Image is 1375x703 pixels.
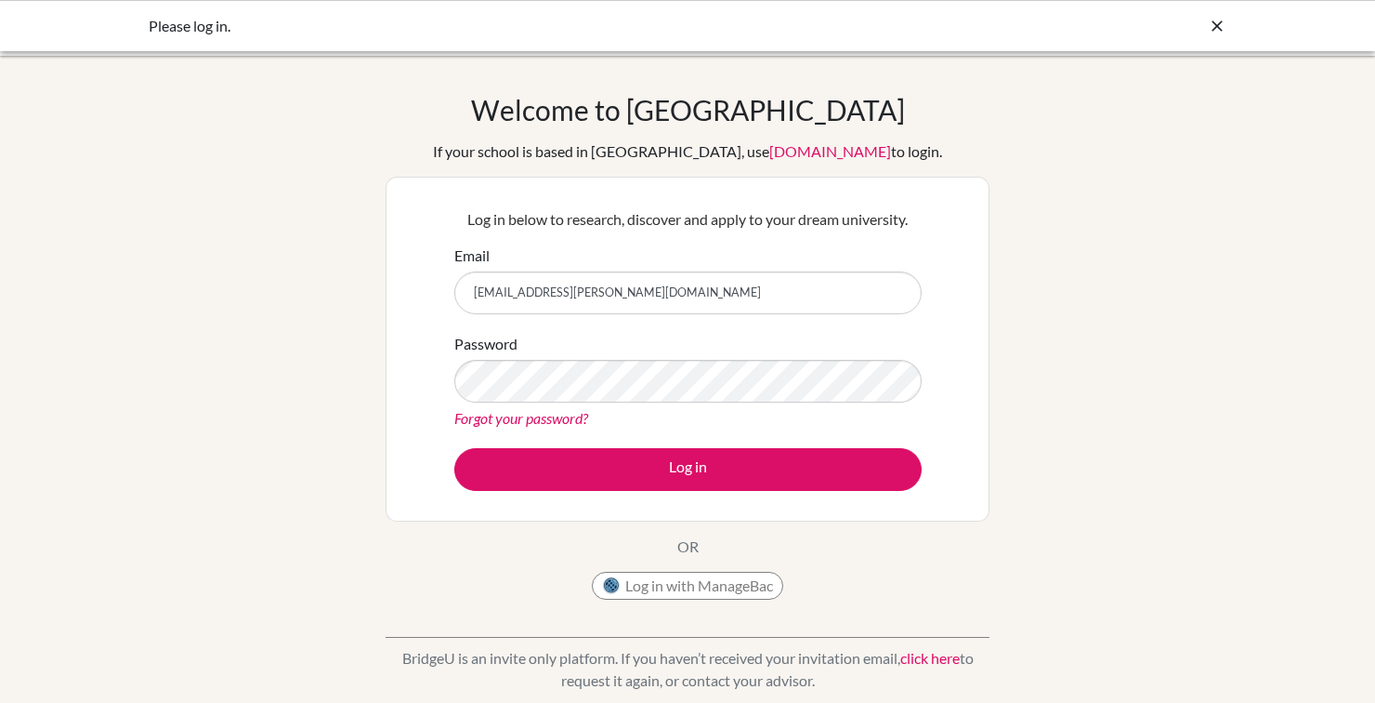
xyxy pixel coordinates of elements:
p: OR [677,536,699,558]
h1: Welcome to [GEOGRAPHIC_DATA] [471,93,905,126]
button: Log in [454,448,922,491]
label: Email [454,245,490,267]
a: Forgot your password? [454,409,588,427]
a: click here [900,649,960,667]
button: Log in with ManageBac [592,572,783,600]
p: BridgeU is an invite only platform. If you haven’t received your invitation email, to request it ... [386,647,989,692]
div: If your school is based in [GEOGRAPHIC_DATA], use to login. [433,140,942,163]
a: [DOMAIN_NAME] [769,142,891,160]
div: Please log in. [149,15,948,37]
p: Log in below to research, discover and apply to your dream university. [454,208,922,231]
label: Password [454,333,517,355]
